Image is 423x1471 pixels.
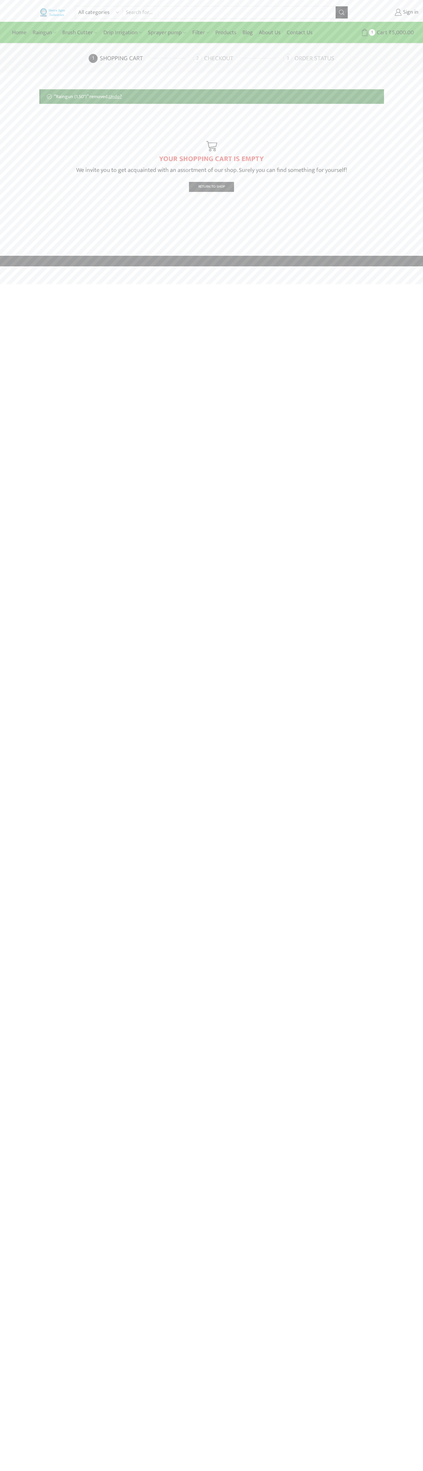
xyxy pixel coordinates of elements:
div: “Raingun (1.50")” removed. [39,89,384,104]
a: Products [212,25,239,40]
a: Blog [239,25,256,40]
button: Search button [336,6,348,18]
a: About Us [256,25,284,40]
bdi: 5,000.00 [389,28,414,37]
p: We invite you to get acquainted with an assortment of our shop. Surely you can find something for... [39,165,384,175]
span: Return To Shop [198,184,225,189]
a: Undo? [109,93,122,100]
a: Sign in [357,7,418,18]
span: Cart [375,28,387,37]
a: Home [9,25,30,40]
a: Drip Irrigation [100,25,145,40]
a: Return To Shop [189,182,234,192]
a: 1 Cart ₹5,000.00 [354,27,414,38]
a: Sprayer pump [145,25,189,40]
span: 1 [369,29,375,35]
input: Search for... [123,6,335,18]
a: Contact Us [284,25,316,40]
a: Raingun [30,25,59,40]
a: Filter [189,25,212,40]
a: Checkout [193,54,282,63]
a: Brush Cutter [59,25,100,40]
span: Sign in [402,8,418,16]
h1: YOUR SHOPPING CART IS EMPTY [39,155,384,163]
span: ₹ [389,28,392,37]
